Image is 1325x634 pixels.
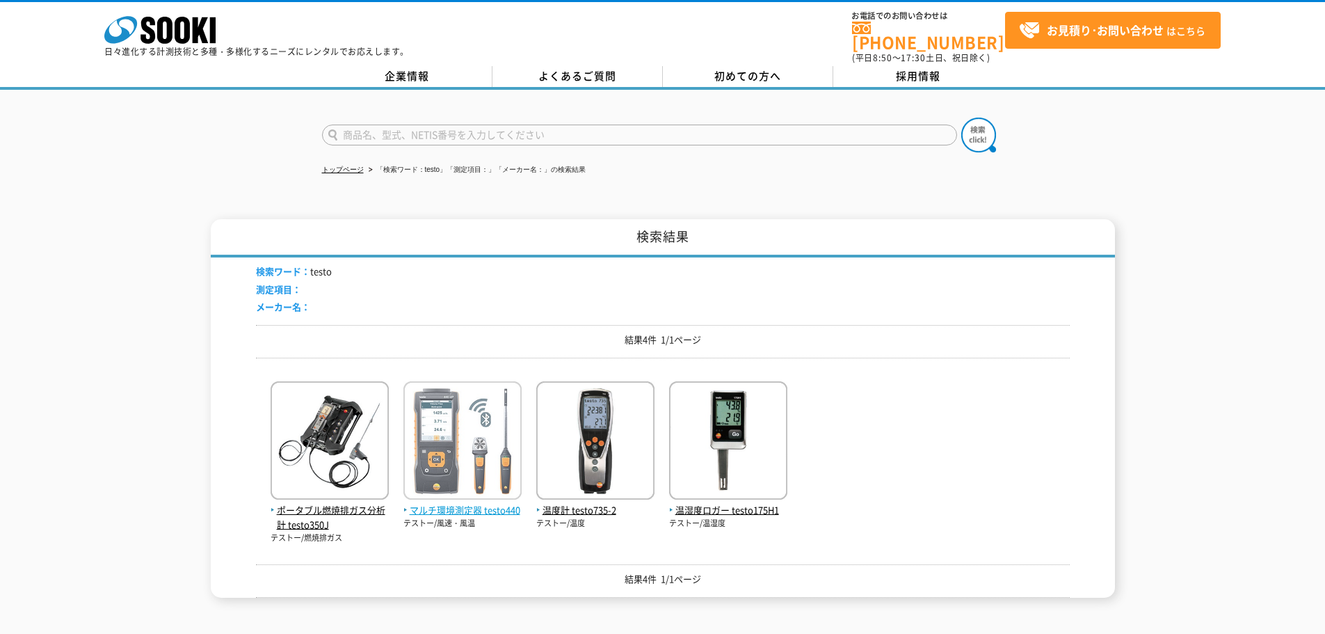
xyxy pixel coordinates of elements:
img: testo440 [403,381,522,503]
span: 測定項目： [256,283,301,296]
p: 結果4件 1/1ページ [256,572,1070,587]
span: 8:50 [873,51,892,64]
p: 日々進化する計測技術と多種・多様化するニーズにレンタルでお応えします。 [104,47,409,56]
img: testo175H1 [669,381,787,503]
span: 温湿度ロガー testo175H1 [669,503,787,518]
a: お見積り･お問い合わせはこちら [1005,12,1221,49]
span: はこちら [1019,20,1205,41]
li: testo [256,264,332,279]
span: 17:30 [901,51,926,64]
span: マルチ環境測定器 testo440 [403,503,522,518]
p: テストー/燃焼排ガス [271,532,389,544]
img: testo735-2 [536,381,655,503]
a: [PHONE_NUMBER] [852,22,1005,50]
a: よくあるご質問 [492,66,663,87]
p: 結果4件 1/1ページ [256,333,1070,347]
span: ポータブル燃焼排ガス分析計 testo350J [271,503,389,532]
a: 企業情報 [322,66,492,87]
a: 温湿度ロガー testo175H1 [669,489,787,518]
a: 採用情報 [833,66,1004,87]
p: テストー/温湿度 [669,518,787,530]
strong: お見積り･お問い合わせ [1047,22,1164,38]
span: メーカー名： [256,300,310,313]
span: 温度計 testo735-2 [536,503,655,518]
h1: 検索結果 [211,219,1115,257]
span: 初めての方へ [714,68,781,84]
img: testo350J [271,381,389,503]
a: マルチ環境測定器 testo440 [403,489,522,518]
p: テストー/風速・風温 [403,518,522,530]
li: 「検索ワード：testo」「測定項目：」「メーカー名：」の検索結果 [366,163,586,177]
span: お電話でのお問い合わせは [852,12,1005,20]
a: 温度計 testo735-2 [536,489,655,518]
span: 検索ワード： [256,264,310,278]
img: btn_search.png [961,118,996,152]
a: トップページ [322,166,364,173]
a: ポータブル燃焼排ガス分析計 testo350J [271,489,389,532]
span: (平日 ～ 土日、祝日除く) [852,51,990,64]
a: 初めての方へ [663,66,833,87]
p: テストー/温度 [536,518,655,530]
input: 商品名、型式、NETIS番号を入力してください [322,125,957,145]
